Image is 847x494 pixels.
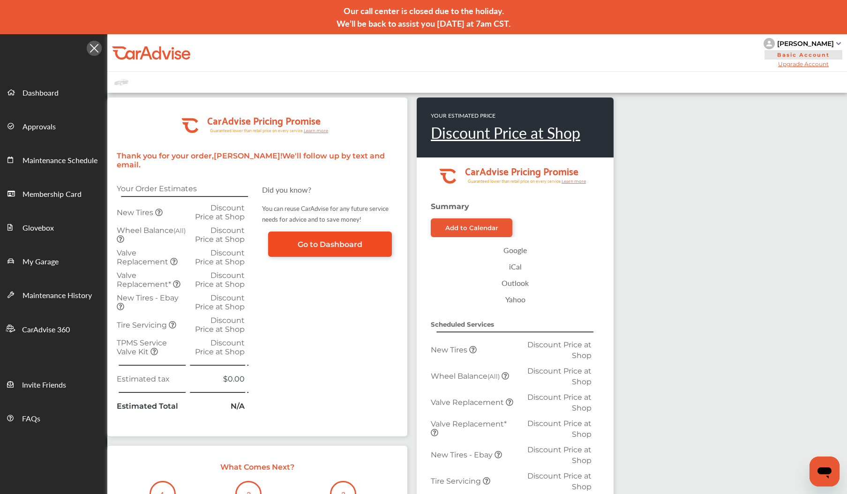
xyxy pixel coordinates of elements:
span: TPMS Service Valve Kit [117,338,167,356]
a: My Garage [0,244,107,277]
td: $0.00 [188,372,247,386]
td: Estimated Total [114,399,188,413]
a: Glovebox [0,210,107,244]
a: Approvals [0,109,107,142]
a: iCal [435,258,595,275]
span: New Tires [431,345,469,354]
span: Valve Replacement* [117,271,173,289]
span: New Tires - Ebay [431,450,495,459]
span: Valve Replacement* [431,419,507,428]
span: Tire Servicing [431,477,483,486]
a: Membership Card [0,176,107,210]
span: Discount Price at Shop [195,316,245,334]
span: Tire Servicing [117,321,169,329]
p: What Comes Next? [117,463,398,472]
span: Valve Replacement [117,248,170,266]
span: Dashboard [22,87,59,99]
div: Add to Calendar [445,224,498,232]
span: Wheel Balance [117,226,186,235]
span: Valve Replacement [431,398,506,407]
span: Discount Price at Shop [527,419,592,439]
span: Discount Price at Shop [527,445,592,465]
img: placeholder_car.fcab19be.svg [114,76,128,88]
span: Maintenance Schedule [22,155,97,167]
tspan: CarAdvise Pricing Promise [465,162,578,179]
span: New Tires - Ebay [117,293,179,302]
span: Invite Friends [22,379,66,391]
p: Did you know? [262,184,398,195]
iframe: Button to launch messaging window [810,457,840,487]
span: Wheel Balance [431,372,502,381]
span: FAQs [22,413,40,425]
small: (All) [173,227,186,234]
span: Discount Price at Shop [195,226,245,244]
img: Icon.5fd9dcc7.svg [87,40,102,55]
small: You can reuse CarAdvise for any future service needs for advice and to save money! [262,204,389,224]
a: Yahoo [435,291,595,307]
strong: Summary [431,202,469,211]
span: Discount Price at Shop [527,472,592,491]
img: knH8PDtVvWoAbQRylUukY18CTiRevjo20fAtgn5MLBQj4uumYvk2MzTtcAIzfGAtb1XOLVMAvhLuqoNAbL4reqehy0jehNKdM... [764,38,775,49]
img: sCxJUJ+qAmfqhQGDUl18vwLg4ZYJ6CxN7XmbOMBAAAAAElFTkSuQmCC [836,42,841,45]
span: Approvals [22,121,56,133]
span: Membership Card [22,188,82,201]
a: Maintenance History [0,277,107,311]
a: Discount Price at Shop [431,122,580,143]
span: CarAdvise 360 [22,324,70,336]
a: Add to Calendar [431,218,512,237]
span: Maintenance History [22,290,92,302]
a: Google [435,242,595,258]
a: Outlook [435,275,595,291]
span: Discount Price at Shop [195,293,245,311]
span: Go to Dashboard [298,240,362,249]
span: Discount Price at Shop [195,203,245,221]
span: Discount Price at Shop [195,271,245,289]
tspan: Learn more [304,128,329,133]
span: Discount Price at Shop [527,367,592,386]
p: Your Order Estimates [117,184,253,193]
span: Discount Price at Shop [527,393,592,412]
a: Dashboard [0,75,107,109]
td: Estimated tax [114,372,188,386]
span: Upgrade Account [764,60,843,67]
tspan: CarAdvise Pricing Promise [207,112,321,128]
tspan: Learn more [562,179,586,184]
tspan: Guaranteed lower than retail price on every service. [468,178,562,184]
a: Maintenance Schedule [0,142,107,176]
span: Discount Price at Shop [527,340,592,360]
small: (All) [487,373,500,380]
div: [PERSON_NAME] [777,39,834,48]
p: Thank you for your order, [PERSON_NAME] ! We'll follow up by text and email. [117,151,398,169]
span: My Garage [22,256,59,268]
td: N/A [188,399,247,413]
span: Discount Price at Shop [195,248,245,266]
span: New Tires [117,208,155,217]
span: Basic Account [765,50,842,60]
tspan: Guaranteed lower than retail price on every service. [210,127,304,134]
span: Discount Price at Shop [195,338,245,356]
a: Go to Dashboard [268,232,392,257]
p: YOUR ESTIMATED PRICE [431,112,580,120]
strong: Scheduled Services [431,321,494,328]
span: Glovebox [22,222,54,234]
